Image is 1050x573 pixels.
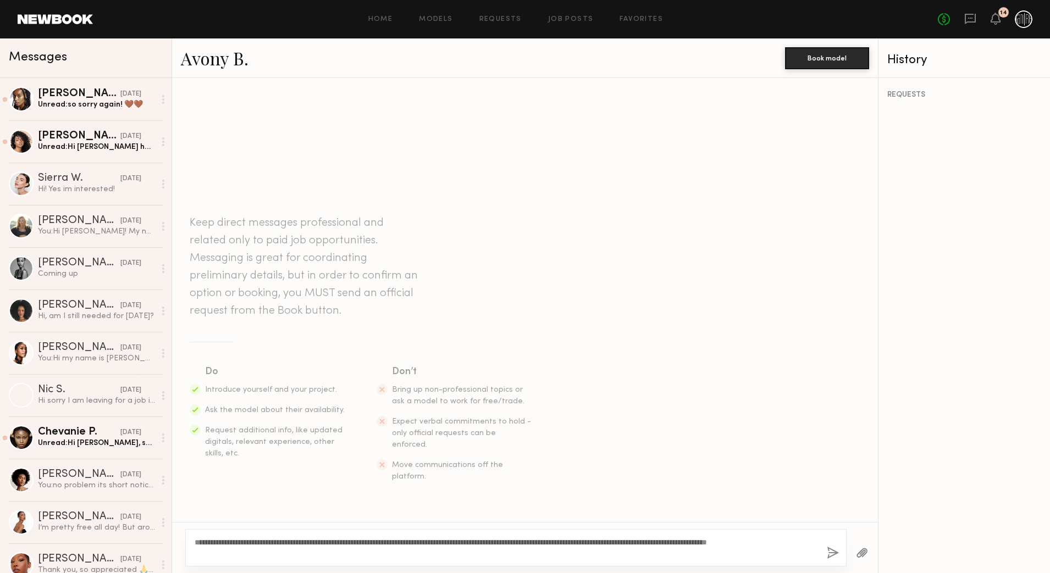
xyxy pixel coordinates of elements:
[392,418,531,448] span: Expect verbal commitments to hold - only official requests can be enforced.
[120,131,141,142] div: [DATE]
[785,47,869,69] button: Book model
[38,300,120,311] div: [PERSON_NAME]
[38,480,155,491] div: You: no problem its short notice! I will inquire to book you again in the future!
[38,311,155,321] div: Hi, am I still needed for [DATE]?
[38,99,155,110] div: Unread: so sorry again! 🤎🤎
[38,184,155,194] div: Hi! Yes im interested!
[38,438,155,448] div: Unread: Hi [PERSON_NAME], sure! What kind of heels? Do I need to wear makeup?
[38,142,155,152] div: Unread: Hi [PERSON_NAME] how are you? I hope you’re doing great, I am going to [GEOGRAPHIC_DATA] ...
[120,512,141,522] div: [DATE]
[38,342,120,353] div: [PERSON_NAME]
[38,385,120,396] div: Nic S.
[548,16,594,23] a: Job Posts
[887,91,1041,99] div: REQUESTS
[120,427,141,438] div: [DATE]
[785,53,869,62] a: Book model
[205,427,342,457] span: Request additional info, like updated digitals, relevant experience, other skills, etc.
[392,461,503,480] span: Move communications off the platform.
[392,364,533,380] div: Don’t
[1000,10,1007,16] div: 14
[38,131,120,142] div: [PERSON_NAME]
[120,470,141,480] div: [DATE]
[120,301,141,311] div: [DATE]
[205,407,345,414] span: Ask the model about their availability.
[38,215,120,226] div: [PERSON_NAME]
[120,174,141,184] div: [DATE]
[9,51,67,64] span: Messages
[38,269,155,279] div: Coming up
[120,343,141,353] div: [DATE]
[620,16,663,23] a: Favorites
[38,396,155,406] div: Hi sorry I am leaving for a job in [GEOGRAPHIC_DATA] this weekend!
[38,427,120,438] div: Chevanie P.
[419,16,452,23] a: Models
[120,554,141,565] div: [DATE]
[38,353,155,364] div: You: Hi my name is [PERSON_NAME] have a brand here in [GEOGRAPHIC_DATA]. I’m doing a look book sh...
[190,214,421,320] header: Keep direct messages professional and related only to paid job opportunities. Messaging is great ...
[120,258,141,269] div: [DATE]
[205,364,346,380] div: Do
[120,216,141,226] div: [DATE]
[205,386,337,393] span: Introduce yourself and your project.
[38,173,120,184] div: Sierra W.
[38,511,120,522] div: [PERSON_NAME]
[181,46,248,70] a: Avony B.
[38,226,155,237] div: You: Hi [PERSON_NAME]! My name is [PERSON_NAME]'m a designer for my brand [PERSON_NAME] [PERSON_N...
[38,554,120,565] div: [PERSON_NAME]
[120,385,141,396] div: [DATE]
[392,386,524,405] span: Bring up non-professional topics or ask a model to work for free/trade.
[120,89,141,99] div: [DATE]
[38,258,120,269] div: [PERSON_NAME]
[38,522,155,533] div: I’m pretty free all day! But around noon is the best! :) & great! Thank you so much
[479,16,522,23] a: Requests
[368,16,393,23] a: Home
[887,54,1041,66] div: History
[38,469,120,480] div: [PERSON_NAME]
[38,88,120,99] div: [PERSON_NAME]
